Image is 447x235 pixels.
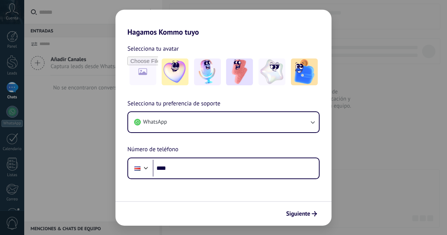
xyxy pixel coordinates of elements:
[127,145,178,155] span: Número de teléfono
[162,58,188,85] img: -1.jpeg
[127,99,221,109] span: Selecciona tu preferencia de soporte
[291,58,318,85] img: -5.jpeg
[286,211,310,216] span: Siguiente
[127,44,179,54] span: Selecciona tu avatar
[130,161,145,176] div: Costa Rica: + 506
[283,207,320,220] button: Siguiente
[115,10,332,36] h2: Hagamos Kommo tuyo
[226,58,253,85] img: -3.jpeg
[194,58,221,85] img: -2.jpeg
[128,112,319,132] button: WhatsApp
[259,58,285,85] img: -4.jpeg
[143,118,167,126] span: WhatsApp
